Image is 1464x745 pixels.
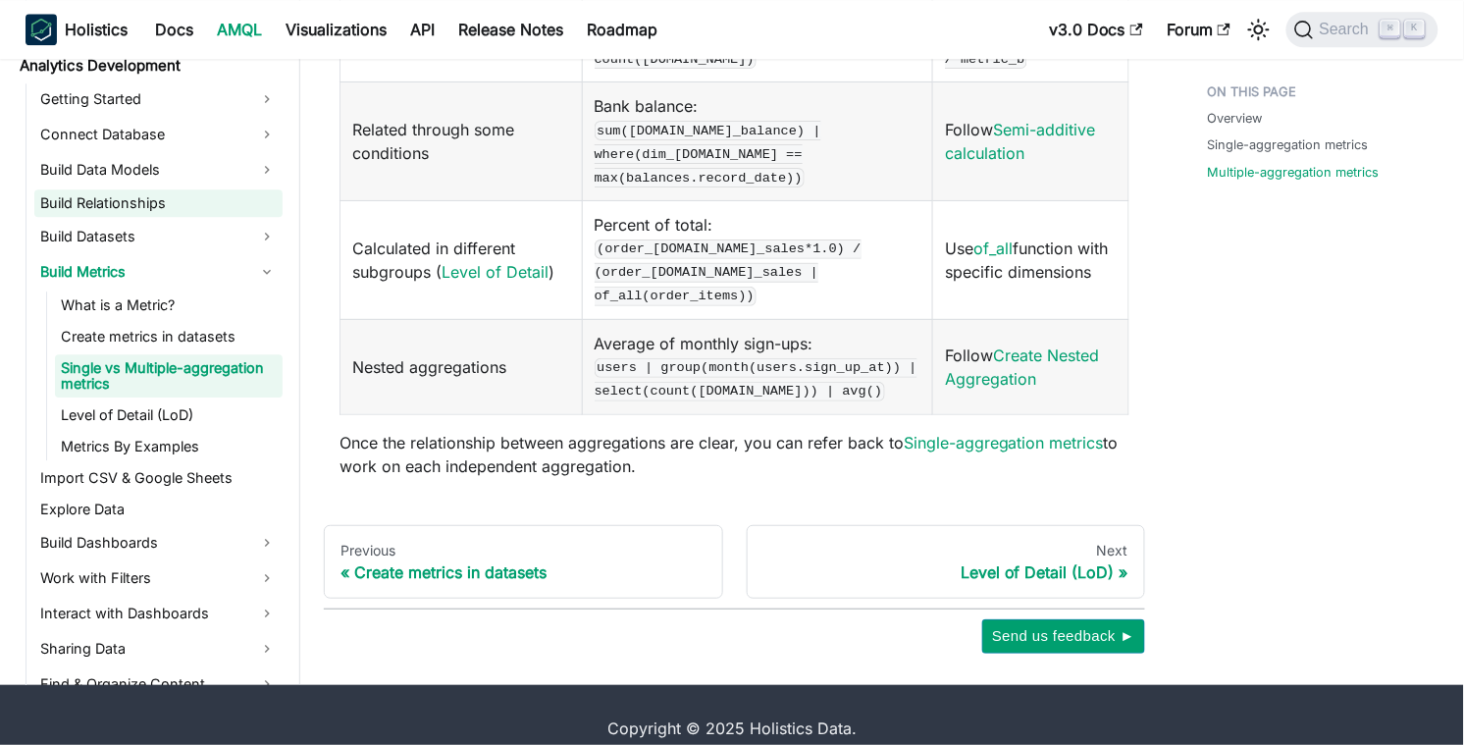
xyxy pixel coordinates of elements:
[575,14,669,45] a: Roadmap
[34,154,283,186] a: Build Data Models
[34,668,283,700] a: Find & Organize Content
[55,433,283,460] a: Metrics By Examples
[26,14,57,45] img: Holistics
[340,200,583,319] td: Calculated in different subgroups ( )
[1314,21,1382,38] span: Search
[933,81,1129,200] td: Follow
[933,200,1129,319] td: Use function with specific dimensions
[582,81,932,200] td: Bank balance:
[34,633,283,665] a: Sharing Data
[763,562,1129,582] div: Level of Detail (LoD)
[34,256,283,288] a: Build Metrics
[1405,20,1425,37] kbd: K
[582,200,932,319] td: Percent of total:
[340,431,1129,478] p: Once the relationship between aggregations are clear, you can refer back to to work on each indep...
[55,401,283,429] a: Level of Detail (LoD)
[324,525,723,600] a: PreviousCreate metrics in datasets
[992,623,1135,649] span: Send us feedback ►
[274,14,398,45] a: Visualizations
[973,239,1013,258] a: of_all
[34,496,283,523] a: Explore Data
[595,239,862,306] code: (order_[DOMAIN_NAME]_sales*1.0) / (order_[DOMAIN_NAME]_sales | of_all(order_items))
[1208,163,1380,182] a: Multiple-aggregation metrics
[904,433,1104,452] a: Single-aggregation metrics
[65,18,128,41] b: Holistics
[340,562,706,582] div: Create metrics in datasets
[26,14,128,45] a: HolisticsHolistics
[1155,14,1242,45] a: Forum
[446,14,575,45] a: Release Notes
[55,323,283,350] a: Create metrics in datasets
[933,319,1129,414] td: Follow
[442,262,549,282] a: Level of Detail
[34,83,283,115] a: Getting Started
[340,81,583,200] td: Related through some conditions
[945,120,1095,163] a: Semi-additive calculation
[982,619,1145,653] button: Send us feedback ►
[763,542,1129,559] div: Next
[340,319,583,414] td: Nested aggregations
[945,26,1109,69] code: metric_a / metric_b
[34,119,283,150] a: Connect Database
[945,346,1099,389] a: Create Nested Aggregation
[1208,109,1263,128] a: Overview
[34,221,283,252] a: Build Datasets
[747,525,1146,600] a: NextLevel of Detail (LoD)
[1037,14,1155,45] a: v3.0 Docs
[34,464,283,492] a: Import CSV & Google Sheets
[595,26,765,69] code: sum(products.price) / count([DOMAIN_NAME])
[34,527,283,559] a: Build Dashboards
[595,358,917,401] code: users | group(month(users.sign_up_at)) | select(count([DOMAIN_NAME])) | avg()
[143,14,205,45] a: Docs
[108,717,1356,740] div: Copyright © 2025 Holistics Data.
[34,189,283,217] a: Build Relationships
[1286,12,1438,47] button: Search (Command+K)
[1208,135,1369,154] a: Single-aggregation metrics
[55,354,283,398] a: Single vs Multiple-aggregation metrics
[582,319,932,414] td: Average of monthly sign-ups:
[398,14,446,45] a: API
[34,562,283,594] a: Work with Filters
[14,52,283,80] a: Analytics Development
[1381,20,1400,37] kbd: ⌘
[595,121,821,187] code: sum([DOMAIN_NAME]_balance) | where(dim_[DOMAIN_NAME] == max(balances.record_date))
[55,292,283,319] a: What is a Metric?
[324,525,1145,600] nav: Docs pages
[205,14,274,45] a: AMQL
[1243,14,1275,45] button: Switch between dark and light mode (currently light mode)
[340,542,706,559] div: Previous
[34,598,283,629] a: Interact with Dashboards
